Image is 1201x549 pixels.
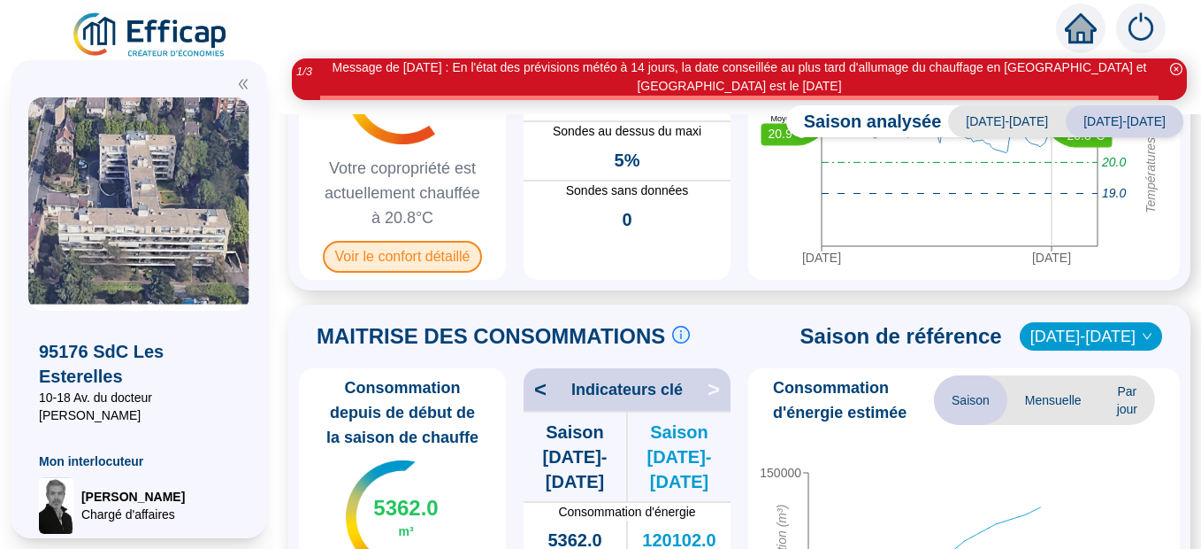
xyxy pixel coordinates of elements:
[524,122,731,141] span: Sondes au dessus du maxi
[934,375,1007,425] span: Saison
[1007,375,1099,425] span: Mensuelle
[39,477,74,534] img: Chargé d'affaires
[1101,156,1126,170] tspan: 20.0
[571,377,683,402] span: Indicateurs clé
[769,127,807,141] text: 20.9°C
[81,506,185,523] span: Chargé d'affaires
[237,78,249,90] span: double-left
[770,114,803,123] text: Moyenne
[320,58,1159,96] div: Message de [DATE] : En l'état des prévisions météo à 14 jours, la date conseillée au plus tard d'...
[373,494,438,522] span: 5362.0
[306,375,499,450] span: Consommation depuis de début de la saison de chauffe
[800,322,1002,351] span: Saison de référence
[1102,187,1126,201] tspan: 19.0
[1030,323,1151,350] span: 2024-2025
[323,241,483,273] span: Voir le confort détaillé
[1065,12,1097,44] span: home
[39,452,239,470] span: Mon interlocuteur
[524,375,547,404] span: <
[306,156,499,230] span: Votre copropriété est actuellement chauffée à 20.8°C
[773,375,934,425] span: Consommation d'énergie estimée
[948,105,1066,137] span: [DATE]-[DATE]
[317,322,665,351] span: MAITRISE DES CONSOMMATIONS
[708,375,731,404] span: >
[524,503,731,521] span: Consommation d'énergie
[615,148,640,173] span: 5%
[524,420,626,494] span: Saison [DATE]-[DATE]
[1067,128,1105,143] text: 20.8°C
[39,389,239,424] span: 10-18 Av. du docteur [PERSON_NAME]
[1099,375,1155,425] span: Par jour
[398,522,413,540] span: m³
[1142,331,1152,342] span: down
[1170,63,1182,75] span: close-circle
[81,488,185,506] span: [PERSON_NAME]
[628,420,731,494] span: Saison [DATE]-[DATE]
[524,182,731,200] span: Sondes sans données
[296,65,312,78] i: 1 / 3
[71,11,231,60] img: efficap energie logo
[802,251,841,265] tspan: [DATE]
[1144,102,1158,213] tspan: Températures cibles
[1032,251,1071,265] tspan: [DATE]
[672,326,690,344] span: info-circle
[786,109,942,134] span: Saison analysée
[39,339,239,389] span: 95176 SdC Les Esterelles
[1066,105,1183,137] span: [DATE]-[DATE]
[1116,4,1166,53] img: alerts
[760,466,801,480] tspan: 150000
[622,207,631,232] span: 0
